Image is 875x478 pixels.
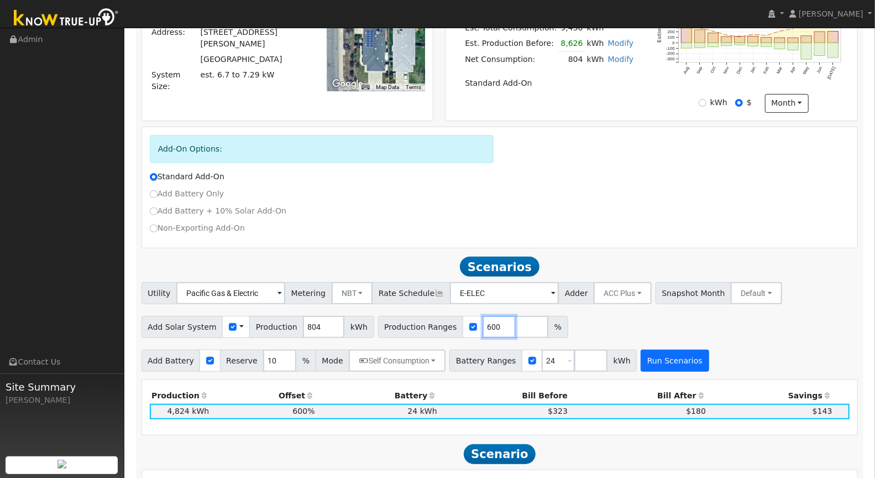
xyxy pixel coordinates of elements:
label: Add Battery Only [150,188,224,200]
circle: onclick="" [712,30,714,32]
input: Add Battery + 10% Solar Add-On [150,207,158,215]
text: 300 [668,24,675,29]
input: Select a Rate Schedule [450,282,559,304]
text: May [802,66,810,75]
rect: onclick="" [828,32,839,43]
circle: onclick="" [739,37,741,38]
circle: onclick="" [699,27,701,29]
button: Self Consumption [349,350,446,372]
span: $180 [686,407,706,415]
text: 100 [668,35,675,40]
img: retrieve [57,460,66,469]
input: Select a Utility [176,282,285,304]
button: NBT [332,282,373,304]
button: ACC Plus [594,282,652,304]
td: Standard Add-On [463,75,636,91]
th: Production [150,388,211,404]
span: Snapshot Month [656,282,732,304]
input: $ [735,99,743,107]
div: Add-On Options: [150,135,494,163]
span: est. 6.7 to 7.29 kW [201,70,275,79]
span: $323 [548,407,568,415]
text: 0 [673,40,675,45]
input: Non-Exporting Add-On [150,225,158,232]
a: Open this area in Google Maps (opens a new window) [329,77,366,91]
rect: onclick="" [721,43,732,46]
rect: onclick="" [761,38,772,43]
span: Utility [142,282,177,304]
text: Estimated $ [657,8,663,43]
text: Jun [816,66,823,74]
rect: onclick="" [815,32,825,43]
rect: onclick="" [748,43,758,46]
span: Adder [558,282,594,304]
span: % [548,316,568,338]
td: System Size [198,67,305,95]
span: Site Summary [6,380,118,394]
td: Est. Production Before: [463,36,559,52]
td: kWh [585,36,606,52]
span: Scenarios [460,257,539,277]
a: Terms (opens in new tab) [406,84,422,90]
button: month [765,94,809,113]
rect: onclick="" [774,43,785,49]
img: Google [329,77,366,91]
rect: onclick="" [788,38,798,43]
text: Aug [683,66,690,75]
span: kWh [344,316,374,338]
div: [PERSON_NAME] [6,394,118,406]
rect: onclick="" [721,37,732,43]
button: Default [731,282,782,304]
text: -200 [666,51,674,56]
label: kWh [710,97,727,108]
text: Oct [710,65,717,74]
td: 24 kWh [317,404,439,419]
circle: onclick="" [779,30,780,32]
label: Standard Add-On [150,171,224,183]
rect: onclick="" [828,43,839,58]
text: Feb [763,66,771,75]
circle: onclick="" [752,34,754,35]
label: Non-Exporting Add-On [150,222,245,234]
td: 8,626 [559,36,585,52]
rect: onclick="" [761,43,772,47]
rect: onclick="" [801,43,812,60]
text: Sep [696,66,704,75]
td: [STREET_ADDRESS][PERSON_NAME] [198,24,305,51]
span: Production [249,316,303,338]
span: kWh [607,350,637,372]
a: Modify [608,55,634,64]
span: Add Solar System [142,316,223,338]
rect: onclick="" [815,43,825,56]
label: Add Battery + 10% Solar Add-On [150,205,287,217]
circle: onclick="" [726,34,727,36]
span: [PERSON_NAME] [799,9,863,18]
span: Add Battery [142,350,201,372]
input: kWh [699,99,706,107]
rect: onclick="" [682,28,692,43]
td: Net Consumption: [463,51,559,67]
rect: onclick="" [682,43,692,49]
td: 804 [559,51,585,67]
input: Add Battery Only [150,190,158,198]
span: Savings [788,391,822,400]
rect: onclick="" [774,38,785,43]
text: -100 [666,46,674,51]
button: Map Data [376,84,400,91]
text: Jan [750,66,757,74]
text: Apr [789,66,797,74]
label: $ [747,97,752,108]
text: Nov [722,66,730,75]
circle: onclick="" [766,35,767,37]
text: Mar [776,66,784,75]
span: Scenario [464,444,536,464]
img: Know True-Up [8,6,124,31]
th: Bill After [570,388,708,404]
th: Offset [211,388,317,404]
input: Standard Add-On [150,173,158,181]
rect: onclick="" [748,37,758,43]
rect: onclick="" [708,43,719,47]
rect: onclick="" [708,33,719,43]
td: Address: [150,24,198,51]
td: kWh [585,51,606,67]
